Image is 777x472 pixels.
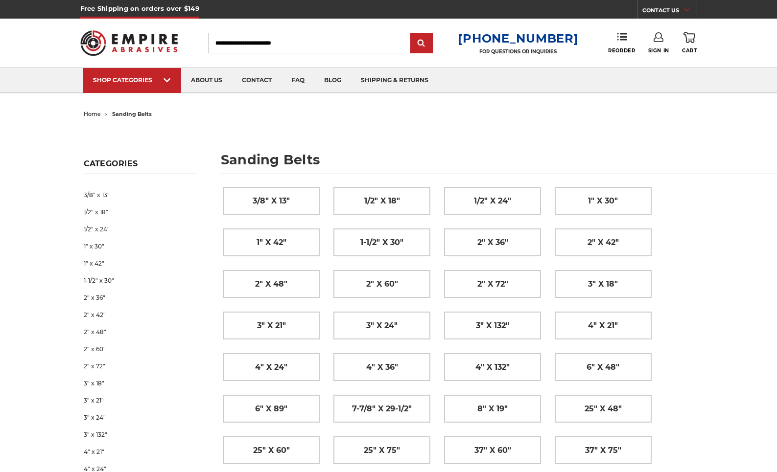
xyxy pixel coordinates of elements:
a: 6" x 89" [224,395,320,422]
span: 37" x 75" [585,442,621,459]
a: 3" x 18" [84,375,197,392]
a: 7-7/8" x 29-1/2" [334,395,430,422]
span: 4" x 132" [475,359,510,376]
span: 1-1/2" x 30" [360,234,403,251]
a: 1" x 42" [84,255,197,272]
a: 25" x 48" [555,395,651,422]
a: 3" x 21" [224,312,320,339]
a: 4" x 132" [445,354,541,381]
span: Reorder [608,47,635,54]
a: 2" x 48" [84,323,197,340]
a: 37" x 75" [555,437,651,464]
a: 1" x 42" [224,229,320,256]
span: 1" x 42" [257,234,286,251]
a: CONTACT US [642,5,697,19]
a: 2" x 42" [84,306,197,323]
span: 3" x 132" [476,317,509,334]
span: 2" x 72" [477,276,508,292]
span: 2" x 48" [255,276,287,292]
span: sanding belts [112,111,152,117]
span: 3" x 21" [257,317,286,334]
a: 1/2" x 24" [445,187,541,214]
span: 25" x 75" [364,442,400,459]
a: 3" x 132" [84,426,197,443]
span: 6" x 89" [255,401,287,417]
a: 1/2" x 24" [84,221,197,238]
span: 37" x 60" [474,442,511,459]
h5: Categories [84,159,197,174]
span: 25" x 60" [253,442,290,459]
a: 4" x 21" [555,312,651,339]
a: contact [232,68,282,93]
a: 2" x 60" [84,340,197,358]
a: 2" x 60" [334,270,430,297]
a: 2" x 72" [445,270,541,297]
a: 1/2" x 18" [334,187,430,214]
a: 3" x 132" [445,312,541,339]
a: Cart [682,32,697,54]
a: home [84,111,101,117]
div: SHOP CATEGORIES [93,76,171,84]
span: 4" x 21" [588,317,618,334]
span: 3" x 18" [588,276,618,292]
a: 1" x 30" [84,238,197,255]
img: Empire Abrasives [80,24,178,62]
a: [PHONE_NUMBER] [458,31,578,45]
a: 1-1/2" x 30" [84,272,197,289]
a: faq [282,68,314,93]
span: 1" x 30" [588,193,618,209]
a: 25" x 75" [334,437,430,464]
span: 1/2" x 18" [364,193,400,209]
a: 4" x 36" [334,354,430,381]
a: shipping & returns [351,68,438,93]
span: 25" x 48" [585,401,622,417]
a: 2" x 72" [84,358,197,375]
p: FOR QUESTIONS OR INQUIRIES [458,48,578,55]
a: Reorder [608,32,635,53]
span: Sign In [648,47,669,54]
a: 2" x 48" [224,270,320,297]
span: 2" x 60" [366,276,398,292]
a: blog [314,68,351,93]
span: 3" x 24" [366,317,398,334]
input: Submit [412,34,431,53]
a: 3/8" x 13" [84,186,197,203]
a: 3" x 18" [555,270,651,297]
a: 3" x 21" [84,392,197,409]
span: 2" x 42" [588,234,619,251]
span: 4" x 24" [255,359,287,376]
a: 3" x 24" [84,409,197,426]
a: 1" x 30" [555,187,651,214]
a: 4" x 24" [224,354,320,381]
a: 8" x 19" [445,395,541,422]
a: 2" x 42" [555,229,651,256]
span: 6" x 48" [587,359,619,376]
a: 4" x 21" [84,443,197,460]
a: 1/2" x 18" [84,203,197,221]
a: 6" x 48" [555,354,651,381]
a: 1-1/2" x 30" [334,229,430,256]
span: Cart [682,47,697,54]
span: 3/8" x 13" [253,193,290,209]
a: about us [181,68,232,93]
a: 3" x 24" [334,312,430,339]
span: 1/2" x 24" [474,193,511,209]
span: 7-7/8" x 29-1/2" [352,401,412,417]
a: 2" x 36" [84,289,197,306]
a: 3/8" x 13" [224,187,320,214]
span: 4" x 36" [366,359,398,376]
span: 8" x 19" [477,401,508,417]
a: 37" x 60" [445,437,541,464]
a: 2" x 36" [445,229,541,256]
a: 25" x 60" [224,437,320,464]
span: 2" x 36" [477,234,508,251]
